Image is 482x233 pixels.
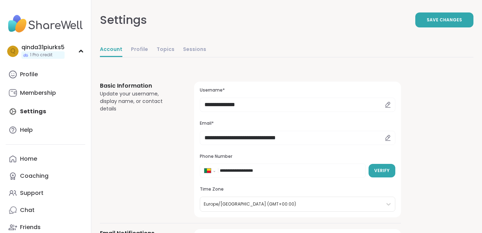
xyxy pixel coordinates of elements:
[6,11,85,36] img: ShareWell Nav Logo
[200,186,395,192] h3: Time Zone
[6,84,85,102] a: Membership
[369,164,395,177] button: Verify
[200,87,395,93] h3: Username*
[20,126,33,134] div: Help
[100,11,147,29] div: Settings
[30,52,52,58] span: 1 Pro credit
[6,150,85,167] a: Home
[183,43,206,57] a: Sessions
[100,90,177,113] div: Update your username, display name, or contact details
[100,43,122,57] a: Account
[20,71,38,78] div: Profile
[20,172,49,180] div: Coaching
[200,154,395,160] h3: Phone Number
[6,66,85,83] a: Profile
[6,202,85,219] a: Chat
[374,167,390,174] span: Verify
[427,17,462,23] span: Save Changes
[100,82,177,90] h3: Basic Information
[131,43,148,57] a: Profile
[200,120,395,126] h3: Email*
[6,185,85,202] a: Support
[415,12,473,27] button: Save Changes
[20,155,37,163] div: Home
[21,43,65,51] div: qinda31piurks5
[6,121,85,139] a: Help
[157,43,174,57] a: Topics
[20,189,44,197] div: Support
[6,167,85,185] a: Coaching
[10,47,15,56] span: q
[20,223,41,231] div: Friends
[20,206,35,214] div: Chat
[20,89,56,97] div: Membership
